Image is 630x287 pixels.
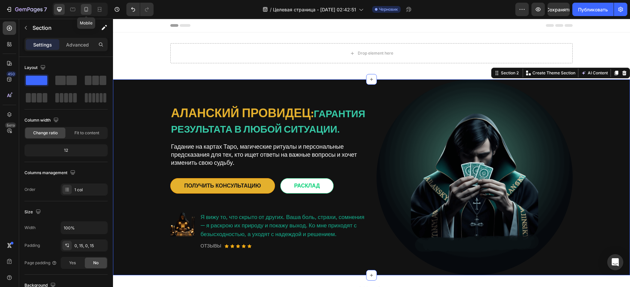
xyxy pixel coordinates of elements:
[24,63,47,72] div: Layout
[6,71,16,77] div: 450
[33,130,58,136] span: Change ratio
[24,168,77,177] div: Columns management
[379,6,398,12] span: Черновик
[24,260,57,266] div: Page padding
[546,7,571,12] span: Сохранять
[69,260,76,266] span: Yes
[74,243,106,249] div: 0, 15, 0, 15
[24,242,40,248] div: Padding
[74,187,106,193] div: 1 col
[61,222,107,234] input: Auto
[572,3,614,16] button: Публиковать
[57,159,162,175] a: ПОЛУЧИТЬ КОНСУЛЬТАЦИЮ
[467,50,496,58] button: AI Content
[387,51,407,57] div: Section 2
[270,6,272,13] span: /
[419,51,462,57] p: Create Theme Section
[44,5,47,13] p: 7
[113,19,630,287] iframe: Design area
[243,266,275,273] span: Add section
[57,194,81,218] img: Alt Image
[93,260,99,266] span: No
[5,123,16,128] div: Бета
[181,163,207,171] p: РАСКЛАД
[58,124,244,148] span: Гадание на картах Таро, магические ритуалы и персональные предсказания для тех, кто ищет ответы н...
[26,146,106,155] div: 12
[24,116,60,125] div: Column width
[71,163,148,171] p: ПОЛУЧИТЬ КОНСУЛЬТАЦИЮ
[24,187,36,193] div: Order
[264,61,460,257] img: Alt Image
[245,32,280,37] div: Drop element here
[273,6,356,13] span: Целевая страница - [DATE] 02:42:51
[126,3,154,16] div: Undo/Redo
[88,224,108,231] p: ОТЗЫВЫ
[24,208,42,217] div: Size
[607,254,623,270] div: Open Intercom Messenger
[548,3,570,16] button: Сохранять
[33,24,88,32] p: Section
[58,86,201,101] strong: АЛАНСКИЙ ПРОВИДЕЦ:
[167,159,221,175] a: РАСКЛАД
[58,89,252,116] strong: гарантия результата в любой ситуации.
[88,195,251,219] span: Я вижу то, что скрыто от других. Ваша боль, страхи, сомнения — я раскрою их природу и покажу выхо...
[33,41,52,48] p: Settings
[578,6,608,13] div: Публиковать
[74,130,99,136] span: Fit to content
[24,225,36,231] div: Width
[3,3,50,16] button: 7
[66,41,89,48] p: Advanced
